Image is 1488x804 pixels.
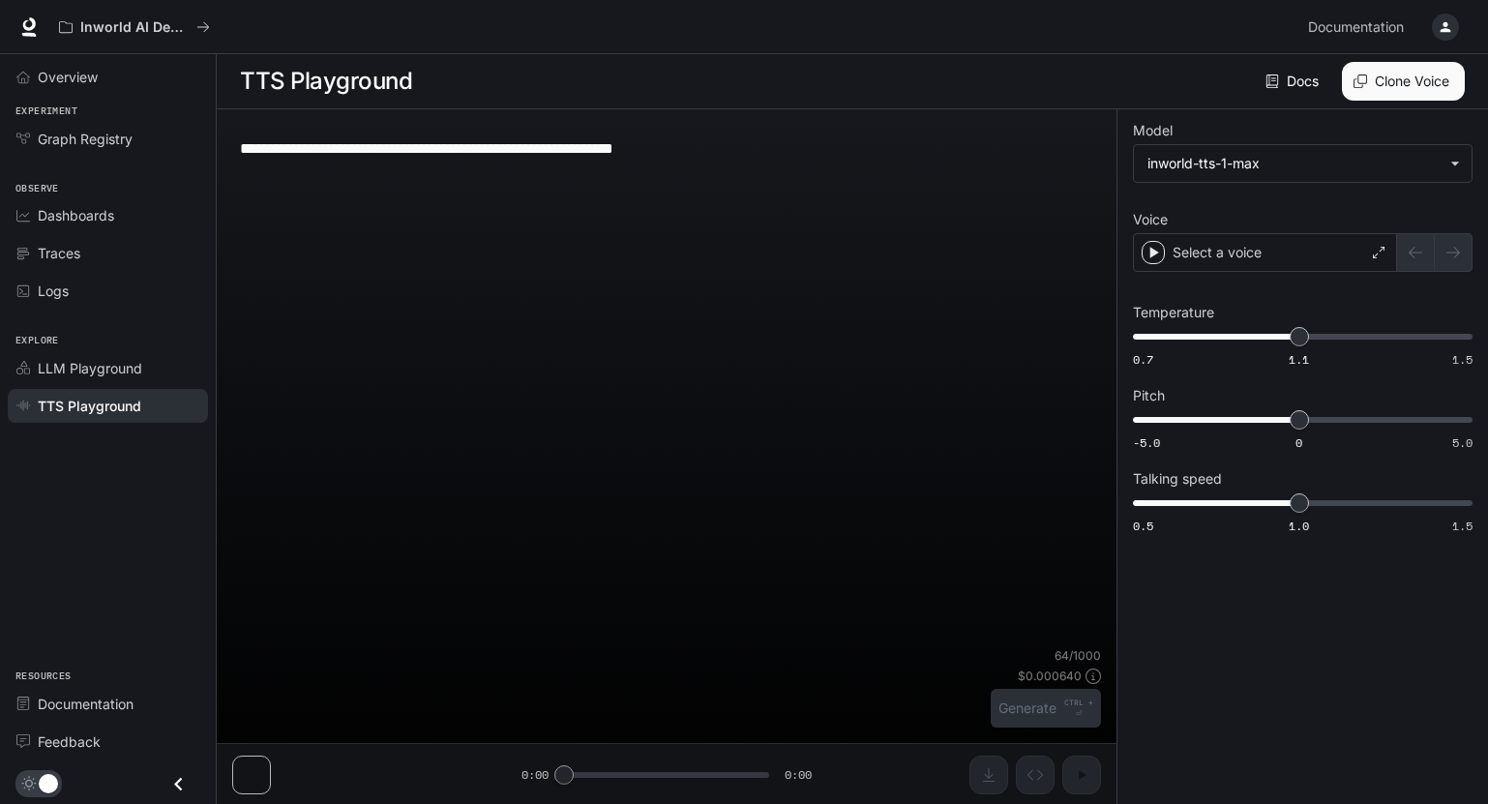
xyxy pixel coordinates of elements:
a: Overview [8,60,208,94]
span: Graph Registry [38,129,133,149]
p: Voice [1133,213,1168,226]
span: 0 [1295,434,1302,451]
a: LLM Playground [8,351,208,385]
p: Pitch [1133,389,1165,402]
span: Documentation [38,694,134,714]
div: inworld-tts-1-max [1147,154,1441,173]
a: Logs [8,274,208,308]
span: 1.5 [1452,518,1473,534]
p: Temperature [1133,306,1214,319]
a: Traces [8,236,208,270]
span: 5.0 [1452,434,1473,451]
span: TTS Playground [38,396,141,416]
span: Feedback [38,731,101,752]
p: Select a voice [1173,243,1262,262]
span: 1.1 [1289,351,1309,368]
a: Docs [1262,62,1326,101]
a: Dashboards [8,198,208,232]
span: 0.7 [1133,351,1153,368]
a: TTS Playground [8,389,208,423]
span: Dashboards [38,205,114,225]
a: Graph Registry [8,122,208,156]
span: 1.0 [1289,518,1309,534]
p: 64 / 1000 [1055,647,1101,664]
a: Feedback [8,725,208,759]
span: Overview [38,67,98,87]
button: Close drawer [157,764,200,804]
span: 0.5 [1133,518,1153,534]
span: 1.5 [1452,351,1473,368]
h1: TTS Playground [240,62,412,101]
button: Clone Voice [1342,62,1465,101]
span: Traces [38,243,80,263]
span: Dark mode toggle [39,772,58,793]
a: Documentation [8,687,208,721]
div: inworld-tts-1-max [1134,145,1472,182]
p: Model [1133,124,1173,137]
button: All workspaces [50,8,219,46]
span: Logs [38,281,69,301]
span: -5.0 [1133,434,1160,451]
span: LLM Playground [38,358,142,378]
p: $ 0.000640 [1018,668,1082,684]
span: Documentation [1308,15,1404,40]
p: Inworld AI Demos [80,19,189,36]
a: Documentation [1300,8,1418,46]
p: Talking speed [1133,472,1222,486]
